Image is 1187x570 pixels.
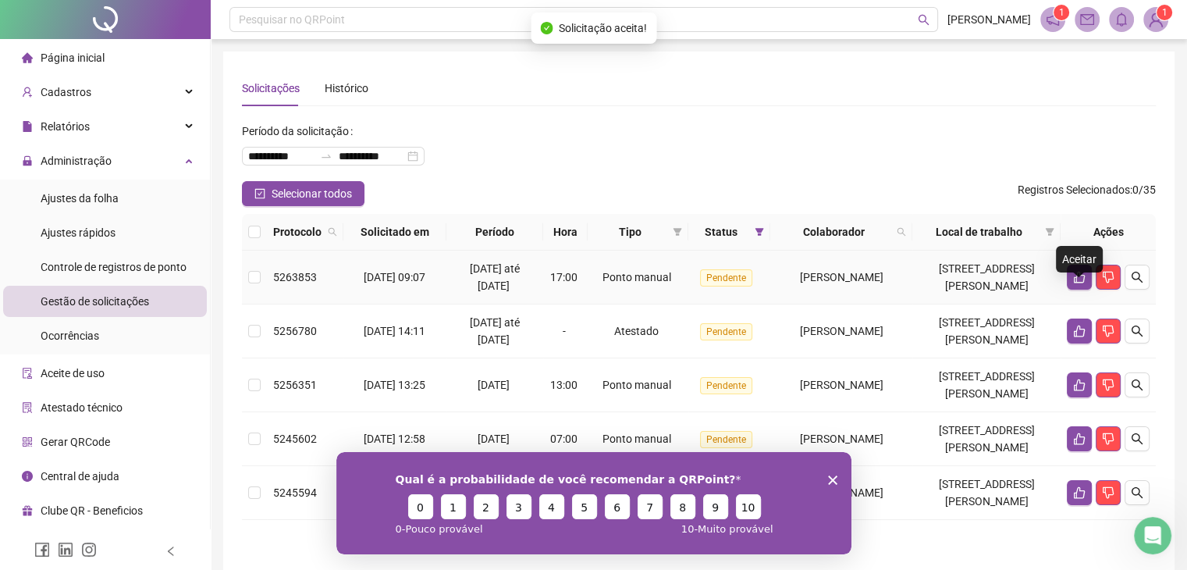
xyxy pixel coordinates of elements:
[602,433,671,445] span: Ponto manual
[1102,325,1114,337] span: dislike
[165,546,176,557] span: left
[272,185,352,202] span: Selecionar todos
[1018,183,1130,196] span: Registros Selecionados
[1134,517,1171,554] iframe: Intercom live chat
[670,220,685,244] span: filter
[799,271,883,283] span: [PERSON_NAME]
[912,305,1061,358] td: [STREET_ADDRESS][PERSON_NAME]
[602,271,671,283] span: Ponto manual
[478,433,510,445] span: [DATE]
[550,271,578,283] span: 17:00
[81,542,97,558] span: instagram
[755,227,764,237] span: filter
[242,119,359,144] label: Período da solicitação
[41,155,112,167] span: Administração
[700,269,752,287] span: Pendente
[41,261,187,273] span: Controle de registros de ponto
[673,227,682,237] span: filter
[912,412,1061,466] td: [STREET_ADDRESS][PERSON_NAME]
[41,330,99,342] span: Ocorrências
[325,80,368,97] div: Histórico
[1131,379,1143,391] span: search
[22,505,33,516] span: gift
[700,431,752,448] span: Pendente
[1162,7,1167,18] span: 1
[614,325,659,337] span: Atestado
[273,271,317,283] span: 5263853
[1131,271,1143,283] span: search
[1131,325,1143,337] span: search
[1157,5,1172,20] sup: Atualize o seu contato no menu Meus Dados
[320,150,332,162] span: to
[700,323,752,340] span: Pendente
[470,316,520,346] span: [DATE] até [DATE]
[1042,220,1057,244] span: filter
[343,214,446,251] th: Solicitado em
[41,86,91,98] span: Cadastros
[602,379,671,391] span: Ponto manual
[273,325,317,337] span: 5256780
[563,325,566,337] span: -
[1131,433,1143,445] span: search
[41,226,116,239] span: Ajustes rápidos
[947,11,1031,28] span: [PERSON_NAME]
[328,227,337,237] span: search
[22,87,33,98] span: user-add
[273,433,317,445] span: 5245602
[58,542,73,558] span: linkedin
[22,436,33,447] span: qrcode
[22,155,33,166] span: lock
[1073,271,1086,283] span: like
[1102,271,1114,283] span: dislike
[1067,223,1150,240] div: Ações
[695,223,748,240] span: Status
[446,214,544,251] th: Período
[1080,12,1094,27] span: mail
[799,325,883,337] span: [PERSON_NAME]
[912,358,1061,412] td: [STREET_ADDRESS][PERSON_NAME]
[1073,486,1086,499] span: like
[470,262,520,292] span: [DATE] até [DATE]
[1102,433,1114,445] span: dislike
[336,452,851,554] iframe: Pesquisa da QRPoint
[1144,8,1167,31] img: 91031
[364,433,425,445] span: [DATE] 12:58
[799,433,883,445] span: [PERSON_NAME]
[1073,379,1086,391] span: like
[22,368,33,379] span: audit
[34,542,50,558] span: facebook
[41,401,123,414] span: Atestado técnico
[242,181,364,206] button: Selecionar todos
[1114,12,1128,27] span: bell
[41,295,149,308] span: Gestão de solicitações
[543,214,587,251] th: Hora
[550,379,578,391] span: 13:00
[22,121,33,132] span: file
[1131,486,1143,499] span: search
[919,223,1039,240] span: Local de trabalho
[777,223,890,240] span: Colaborador
[912,466,1061,520] td: [STREET_ADDRESS][PERSON_NAME]
[1056,246,1103,273] div: Aceitar
[22,402,33,413] span: solution
[41,436,110,448] span: Gerar QRCode
[918,14,929,26] span: search
[22,52,33,63] span: home
[897,227,906,237] span: search
[700,377,752,394] span: Pendente
[22,471,33,482] span: info-circle
[1018,181,1156,206] span: : 0 / 35
[41,504,143,517] span: Clube QR - Beneficios
[41,367,105,379] span: Aceite de uso
[799,379,883,391] span: [PERSON_NAME]
[550,433,578,445] span: 07:00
